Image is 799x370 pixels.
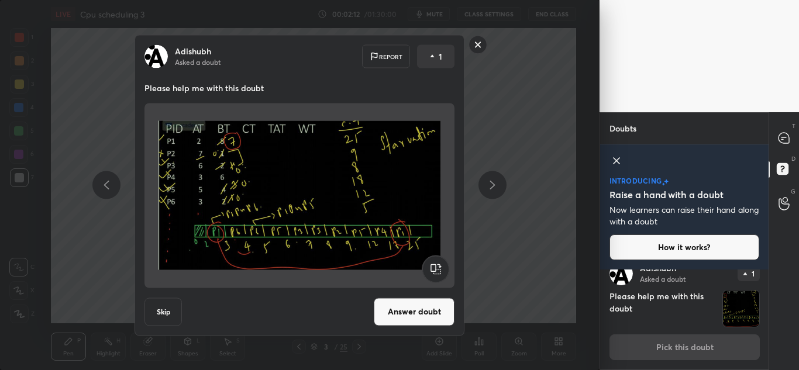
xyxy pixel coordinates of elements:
[609,262,633,285] img: d2384138f60c4c5aac30c971995c5891.png
[662,182,665,186] img: small-star.76a44327.svg
[439,50,442,62] p: 1
[609,234,760,260] button: How it works?
[175,46,211,56] p: Adishubh
[144,298,182,326] button: Skip
[609,204,760,227] p: Now learners can raise their hand along with a doubt
[600,269,769,370] div: grid
[144,44,168,68] img: d2384138f60c4c5aac30c971995c5891.png
[791,187,795,196] p: G
[374,298,454,326] button: Answer doubt
[664,179,669,184] img: large-star.026637fe.svg
[600,113,646,144] p: Doubts
[175,57,221,66] p: Asked a doubt
[609,188,724,202] h5: Raise a hand with a doubt
[640,274,686,283] p: Asked a doubt
[609,177,662,184] p: introducing
[723,291,759,327] img: 17569066301QLQEW.jpg
[144,82,454,94] p: Please help me with this doubt
[640,264,676,273] p: Adishubh
[159,108,440,283] img: 17569066301QLQEW.jpg
[752,270,755,277] p: 1
[791,154,795,163] p: D
[609,290,718,327] h4: Please help me with this doubt
[792,122,795,130] p: T
[362,44,410,68] div: Report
